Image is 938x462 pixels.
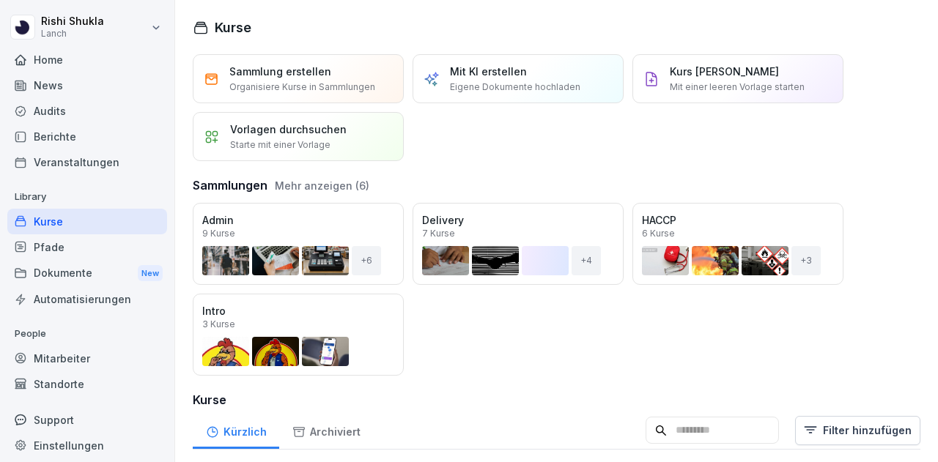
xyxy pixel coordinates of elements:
h3: Sammlungen [193,176,267,194]
p: People [7,322,167,346]
a: Automatisierungen [7,286,167,312]
p: Intro [202,303,394,318]
p: 7 Kurse [422,229,455,238]
a: HACCP6 Kurse+3 [632,203,843,285]
p: Starte mit einer Vorlage [230,138,330,152]
div: + 3 [791,246,821,275]
p: Mit KI erstellen [450,64,527,79]
a: Standorte [7,371,167,397]
div: + 4 [572,246,601,275]
p: Lanch [41,29,104,39]
a: Admin9 Kurse+6 [193,203,404,285]
a: DokumenteNew [7,260,167,287]
p: 6 Kurse [642,229,675,238]
button: Filter hinzufügen [795,416,920,445]
a: Intro3 Kurse [193,294,404,376]
a: Pfade [7,234,167,260]
p: HACCP [642,212,834,228]
a: News [7,72,167,98]
p: Admin [202,212,394,228]
button: Mehr anzeigen (6) [275,178,369,193]
a: Einstellungen [7,433,167,458]
p: 3 Kurse [202,320,235,329]
p: Sammlung erstellen [229,64,331,79]
a: Kürzlich [193,411,279,449]
a: Audits [7,98,167,124]
h3: Kurse [193,391,920,409]
p: Eigene Dokumente hochladen [450,81,580,94]
p: Kurs [PERSON_NAME] [670,64,779,79]
a: Archiviert [279,411,373,449]
div: Dokumente [7,260,167,287]
p: Organisiere Kurse in Sammlungen [229,81,375,94]
div: New [138,265,163,282]
div: Support [7,407,167,433]
p: Delivery [422,212,614,228]
a: Kurse [7,209,167,234]
p: Library [7,185,167,209]
p: Vorlagen durchsuchen [230,122,347,137]
p: 9 Kurse [202,229,235,238]
p: Mit einer leeren Vorlage starten [670,81,805,94]
p: Rishi Shukla [41,15,104,28]
a: Delivery7 Kurse+4 [413,203,624,285]
a: Mitarbeiter [7,346,167,371]
a: Home [7,47,167,72]
h1: Kurse [215,18,251,37]
a: Veranstaltungen [7,149,167,175]
a: Berichte [7,124,167,149]
div: + 6 [352,246,381,275]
